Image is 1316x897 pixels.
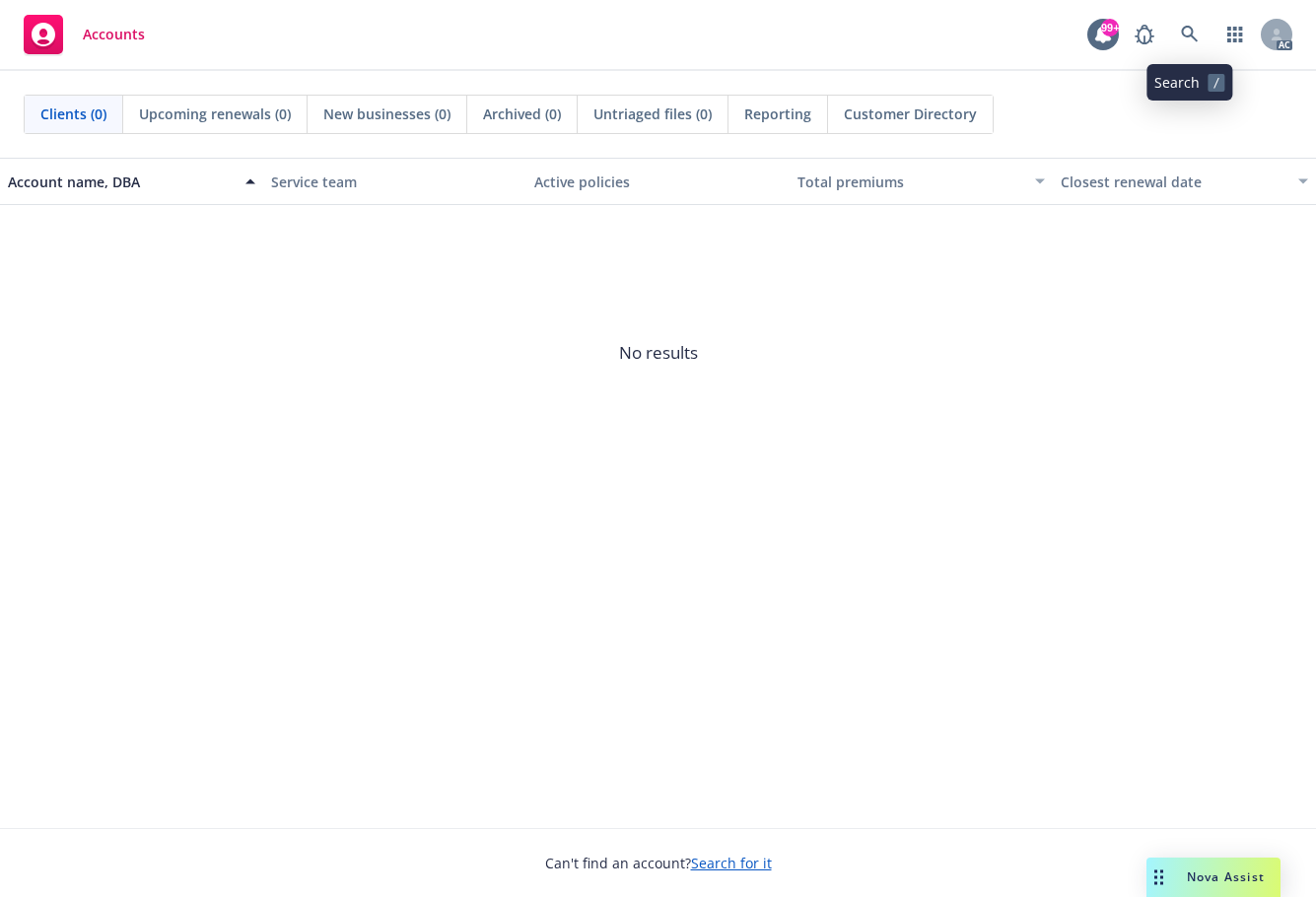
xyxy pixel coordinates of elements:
button: Service team [263,158,526,205]
div: Closest renewal date [1061,172,1286,192]
span: Nova Assist [1187,868,1265,885]
a: Switch app [1215,15,1255,54]
button: Total premiums [790,158,1053,205]
span: Customer Directory [844,103,977,124]
div: 99+ [1101,19,1119,36]
div: Account name, DBA [8,172,234,192]
div: Service team [271,172,519,192]
span: Can't find an account? [545,853,772,873]
span: Archived (0) [483,103,561,124]
span: Upcoming renewals (0) [139,103,291,124]
div: Drag to move [1146,858,1171,897]
button: Active policies [526,158,790,205]
div: Total premiums [797,172,1023,192]
span: Accounts [83,27,145,42]
a: Search for it [691,854,772,872]
span: Untriaged files (0) [593,103,712,124]
span: New businesses (0) [323,103,450,124]
span: Clients (0) [40,103,106,124]
button: Nova Assist [1146,858,1281,897]
div: Active policies [534,172,782,192]
span: Reporting [744,103,811,124]
button: Closest renewal date [1053,158,1316,205]
a: Report a Bug [1125,15,1164,54]
a: Search [1170,15,1210,54]
a: Accounts [16,7,153,62]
